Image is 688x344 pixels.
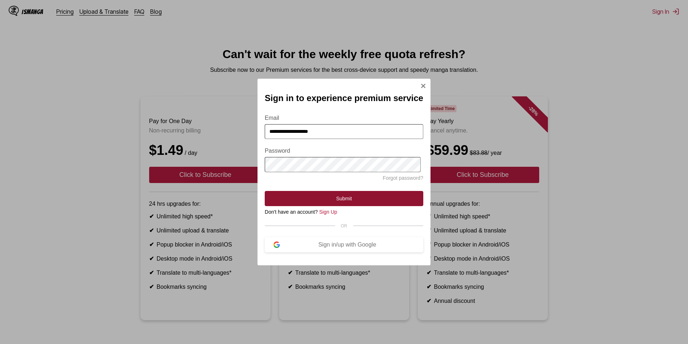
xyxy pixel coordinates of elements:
[273,241,280,248] img: google-logo
[383,175,423,181] a: Forgot password?
[265,148,423,154] label: Password
[280,241,415,248] div: Sign in/up with Google
[265,209,423,215] div: Don't have an account?
[420,83,426,89] img: Close
[265,237,423,252] button: Sign in/up with Google
[265,191,423,206] button: Submit
[258,79,430,265] div: Sign In Modal
[265,115,423,121] label: Email
[265,93,423,103] h2: Sign in to experience premium service
[265,223,423,228] div: OR
[319,209,337,215] a: Sign Up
